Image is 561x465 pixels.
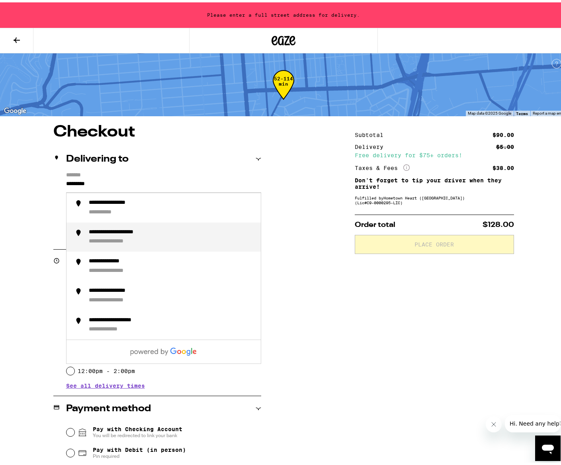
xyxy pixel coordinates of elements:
div: Fulfilled by Hometown Heart ([GEOGRAPHIC_DATA]) (Lic# C9-0000295-LIC ) [355,193,514,203]
div: Subtotal [355,130,389,135]
span: Order total [355,219,395,226]
label: 12:00pm - 2:00pm [78,365,135,372]
h2: Delivering to [66,152,129,162]
img: Google [2,104,28,114]
span: $128.00 [483,219,514,226]
div: Taxes & Fees [355,162,410,169]
iframe: Message from company [505,412,561,430]
iframe: Button to launch messaging window [535,433,561,459]
div: Free delivery for $75+ orders! [355,150,514,156]
span: Map data ©2025 Google [468,109,511,113]
span: Pay with Debit (in person) [93,444,186,451]
button: Place Order [355,232,514,252]
p: Don't forget to tip your driver when they arrive! [355,175,514,188]
span: Pay with Checking Account [93,424,182,436]
a: Terms [516,109,528,113]
span: Hi. Need any help? [5,6,57,12]
a: Open this area in Google Maps (opens a new window) [2,104,28,114]
div: $90.00 [493,130,514,135]
div: 52-114 min [273,74,294,104]
div: $38.00 [493,163,514,168]
div: Delivery [355,142,389,147]
iframe: Close message [486,414,502,430]
div: $5.00 [496,142,514,147]
h2: Payment method [66,402,151,411]
button: See all delivery times [66,381,145,386]
span: Pin required [93,451,186,457]
span: You will be redirected to link your bank [93,430,182,436]
span: Place Order [414,239,454,245]
h1: Checkout [53,122,261,138]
